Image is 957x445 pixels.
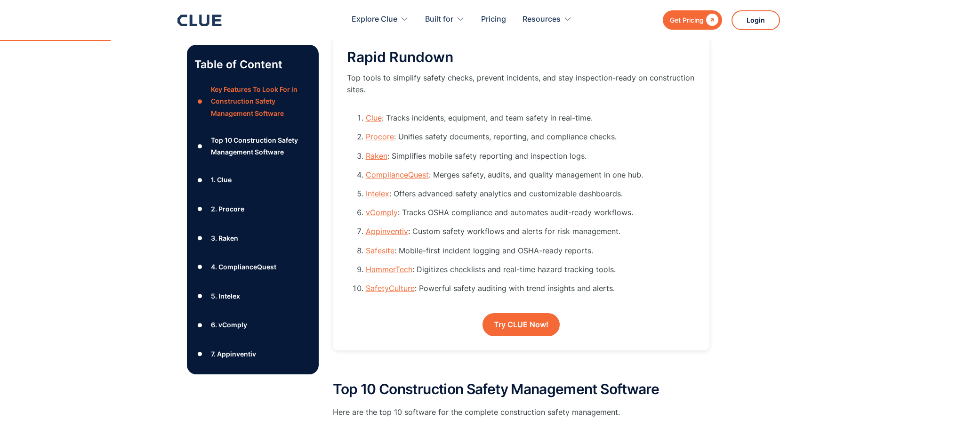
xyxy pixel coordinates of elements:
div: 5. Intelex [211,290,240,302]
li: : Tracks OSHA compliance and automates audit-ready workflows. [366,207,643,218]
li: : Merges safety, audits, and quality management in one hub. [366,169,643,181]
div: ● [194,94,206,108]
div: ● [194,202,206,216]
a: SafetyCulture [366,283,415,293]
li: : Digitizes checklists and real-time hazard tracking tools. [366,264,643,275]
div: ● [194,347,206,361]
li: : Offers advanced safety analytics and customizable dashboards. [366,188,643,200]
a: Pricing [481,5,506,34]
a: ●3. Raken [194,231,311,245]
div: Explore Clue [352,5,397,34]
div: ● [194,260,206,274]
a: Appinventiv [366,227,408,236]
div: Key Features To Look For in Construction Safety Management Software [211,83,311,119]
div: Built for [425,5,465,34]
a: ●Key Features To Look For in Construction Safety Management Software [194,83,311,119]
a: Intelex [366,189,389,198]
div: 7. Appinventiv [211,348,256,360]
div: 6. vComply [211,319,247,331]
li: : Custom safety workflows and alerts for risk management. [366,226,643,237]
div: Resources [523,5,572,34]
a: HammerTech [366,265,412,274]
p: Here are the top 10 software for the complete construction safety management. [333,406,709,418]
div: Get Pricing [670,14,704,26]
div: 2. Procore [211,203,244,215]
a: Safesite [366,246,394,255]
div: Explore Clue [352,5,409,34]
p: ‍ [333,428,709,439]
div: Top 10 Construction Safety Management Software [211,134,311,158]
a: Login [732,10,780,30]
a: ●2. Procore [194,202,311,216]
p: Top tools to simplify safety checks, prevent incidents, and stay inspection-ready on construction... [347,72,695,96]
h2: Top 10 Construction Safety Management Software [333,381,709,397]
p: Table of Content [194,57,311,72]
a: Get Pricing [663,10,722,30]
div:  [704,14,718,26]
li: : Unifies safety documents, reporting, and compliance checks. [366,131,643,143]
span: Rapid Rundown [347,49,453,65]
p: ‍ [333,360,709,372]
a: ●5. Intelex [194,289,311,303]
li: : Tracks incidents, equipment, and team safety in real-time. [366,112,643,124]
div: 1. Clue [211,174,232,186]
a: Raken [366,151,387,161]
a: ●1. Clue [194,173,311,187]
a: ●Top 10 Construction Safety Management Software [194,134,311,158]
div: ● [194,289,206,303]
a: Clue [366,113,382,122]
div: ● [194,173,206,187]
a: Try CLUE Now! [483,313,560,336]
div: ● [194,231,206,245]
a: vComply [366,208,398,217]
div: Built for [425,5,453,34]
a: ComplianceQuest [366,170,429,179]
a: ●6. vComply [194,318,311,332]
a: ●7. Appinventiv [194,347,311,361]
div: ● [194,318,206,332]
li: : Mobile-first incident logging and OSHA-ready reports. [366,245,643,257]
a: Procore [366,132,394,141]
a: ●4. ComplianceQuest [194,260,311,274]
div: 4. ComplianceQuest [211,261,276,273]
div: Resources [523,5,561,34]
div: ● [194,139,206,153]
div: 3. Raken [211,232,238,244]
li: : Powerful safety auditing with trend insights and alerts. [366,283,643,294]
li: : Simplifies mobile safety reporting and inspection logs. [366,150,643,162]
